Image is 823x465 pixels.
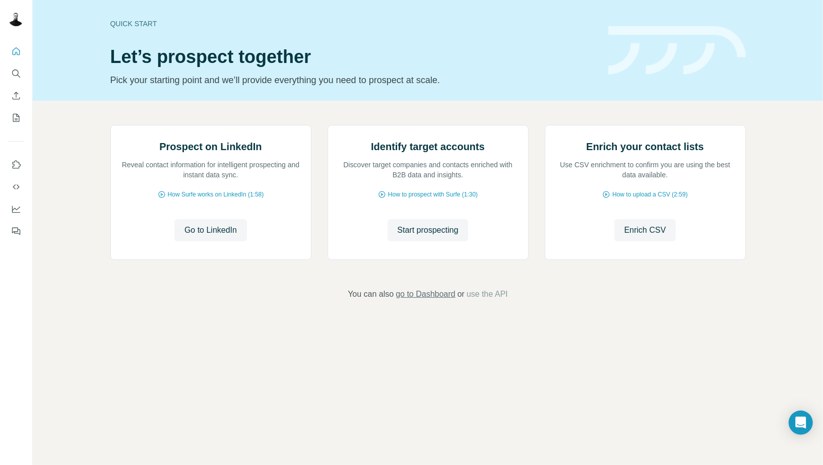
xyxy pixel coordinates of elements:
[396,288,455,300] button: go to Dashboard
[8,109,24,127] button: My lists
[110,73,596,87] p: Pick your starting point and we’ll provide everything you need to prospect at scale.
[371,140,485,154] h2: Identify target accounts
[614,219,676,241] button: Enrich CSV
[612,190,687,199] span: How to upload a CSV (2:59)
[121,160,301,180] p: Reveal contact information for intelligent prospecting and instant data sync.
[608,26,746,75] img: banner
[174,219,247,241] button: Go to LinkedIn
[8,222,24,240] button: Feedback
[348,288,394,300] span: You can also
[8,64,24,83] button: Search
[8,200,24,218] button: Dashboard
[789,411,813,435] div: Open Intercom Messenger
[159,140,262,154] h2: Prospect on LinkedIn
[398,224,459,236] span: Start prospecting
[8,178,24,196] button: Use Surfe API
[467,288,508,300] button: use the API
[624,224,666,236] span: Enrich CSV
[8,156,24,174] button: Use Surfe on LinkedIn
[8,42,24,60] button: Quick start
[8,10,24,26] img: Avatar
[388,190,478,199] span: How to prospect with Surfe (1:30)
[388,219,469,241] button: Start prospecting
[8,87,24,105] button: Enrich CSV
[586,140,704,154] h2: Enrich your contact lists
[338,160,518,180] p: Discover target companies and contacts enriched with B2B data and insights.
[458,288,465,300] span: or
[168,190,264,199] span: How Surfe works on LinkedIn (1:58)
[110,47,596,67] h1: Let’s prospect together
[555,160,735,180] p: Use CSV enrichment to confirm you are using the best data available.
[110,19,596,29] div: Quick start
[184,224,237,236] span: Go to LinkedIn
